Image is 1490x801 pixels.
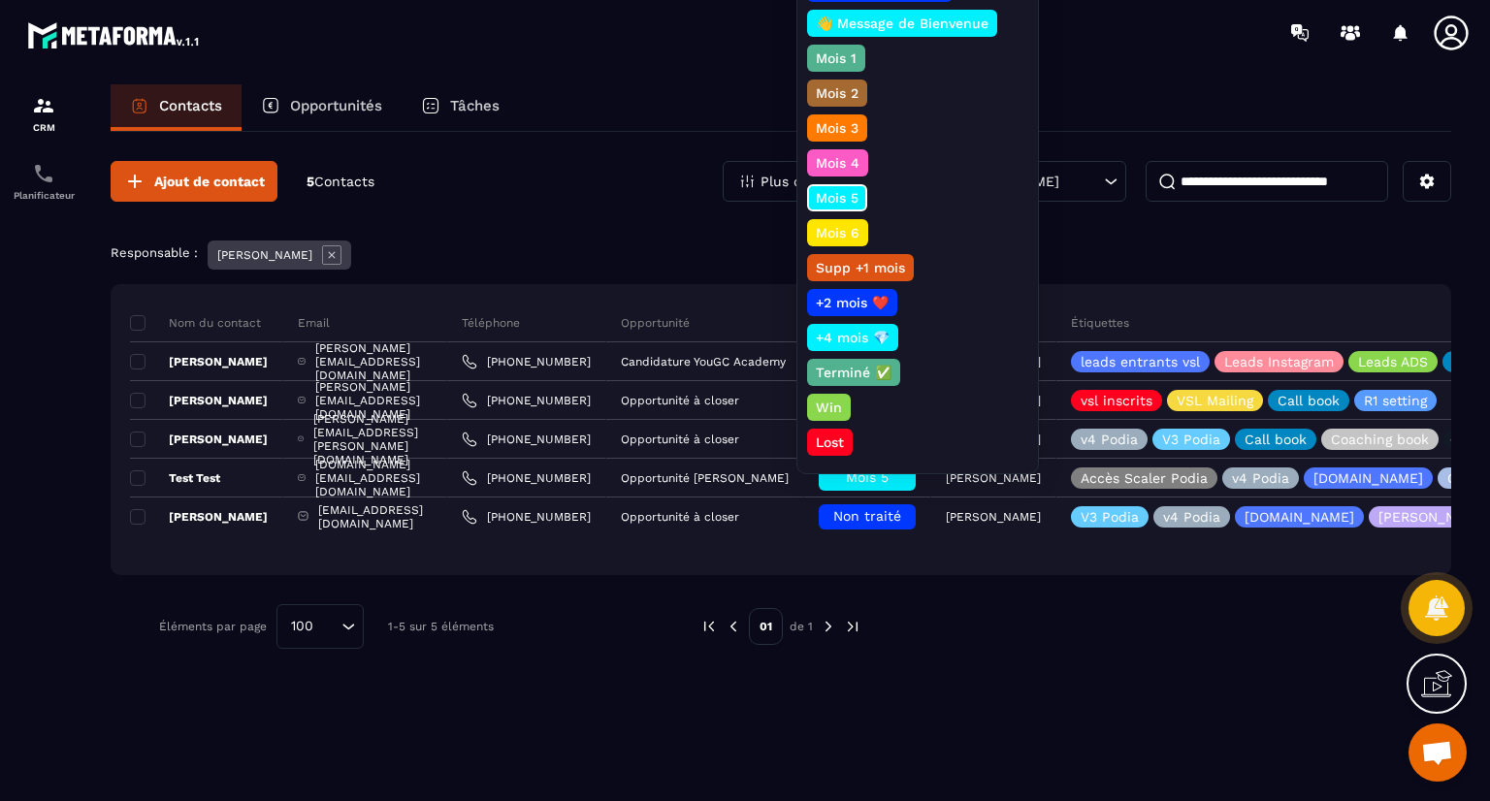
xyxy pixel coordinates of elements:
p: Leads Instagram [1224,355,1334,368]
p: Supp +1 mois [813,258,908,277]
p: v4 Podia [1232,471,1289,485]
p: Éléments par page [159,620,267,633]
p: Téléphone [462,315,520,331]
a: [PHONE_NUMBER] [462,354,591,369]
p: [PERSON_NAME] [217,248,312,262]
div: Search for option [276,604,364,649]
p: Mois 2 [813,83,861,103]
p: Étiquettes [1071,315,1129,331]
span: 100 [284,616,320,637]
p: [PERSON_NAME] [130,509,268,525]
a: [PHONE_NUMBER] [462,432,591,447]
p: Coaching book [1331,433,1429,446]
p: 01 [749,608,783,645]
button: Ajout de contact [111,161,277,202]
p: 👋 Message de Bienvenue [813,14,991,33]
p: +5 [1443,430,1469,450]
p: Win [813,398,845,417]
p: Mois 1 [813,48,859,68]
p: Opportunité à closer [621,433,739,446]
input: Search for option [320,616,337,637]
p: Opportunité [621,315,690,331]
a: [PHONE_NUMBER] [462,509,591,525]
a: Tâches [402,84,519,131]
p: CRM [5,122,82,133]
a: [PHONE_NUMBER] [462,393,591,408]
p: +2 mois ❤️ [813,293,891,312]
img: logo [27,17,202,52]
p: Test Test [130,470,220,486]
p: v4 Podia [1163,510,1220,524]
p: V3 Podia [1162,433,1220,446]
a: schedulerschedulerPlanificateur [5,147,82,215]
p: Call book [1245,433,1307,446]
p: [PERSON_NAME] [130,432,268,447]
p: 5 [307,173,374,191]
p: de 1 [790,619,813,634]
p: Mois 5 [813,188,861,208]
span: Non traité [833,508,901,524]
span: Mois 5 [846,469,889,485]
a: formationformationCRM [5,80,82,147]
p: [PERSON_NAME] [946,471,1041,485]
p: Nom du contact [130,315,261,331]
p: [PERSON_NAME] [946,510,1041,524]
p: Candidature YouGC Academy [621,355,786,368]
p: [PERSON_NAME] [130,354,268,369]
span: Ajout de contact [154,172,265,191]
img: next [820,618,837,635]
p: leads entrants vsl [1081,355,1200,368]
p: 1-5 sur 5 éléments [388,620,494,633]
p: Lost [813,433,847,452]
p: VSL Mailing [1177,394,1253,407]
p: Plus de filtre [761,175,847,188]
p: Email [298,315,330,331]
a: [PHONE_NUMBER] [462,470,591,486]
p: +4 mois 💎 [813,328,892,347]
p: Opportunité [PERSON_NAME] [621,471,789,485]
p: Opportunité à closer [621,510,739,524]
a: Opportunités [242,84,402,131]
img: prev [725,618,742,635]
p: Tâches [450,97,500,114]
p: R1 setting [1364,394,1427,407]
a: Contacts [111,84,242,131]
p: Planificateur [5,190,82,201]
p: Contacts [159,97,222,114]
p: Leads ADS [1358,355,1428,368]
p: vsl inscrits [1081,394,1152,407]
p: Mois 3 [813,118,861,138]
p: Mois 4 [813,153,862,173]
p: Accès Scaler Podia [1081,471,1208,485]
p: [DOMAIN_NAME] [1313,471,1423,485]
img: prev [700,618,718,635]
a: Ouvrir le chat [1409,723,1467,782]
p: Terminé ✅ [813,363,894,382]
p: Call book [1278,394,1340,407]
span: Contacts [314,174,374,189]
img: next [844,618,861,635]
p: Responsable : [111,245,198,260]
p: [PERSON_NAME] [130,393,268,408]
p: Opportunités [290,97,382,114]
p: v4 Podia [1081,433,1138,446]
p: [DOMAIN_NAME] [1245,510,1354,524]
p: V3 Podia [1081,510,1139,524]
img: formation [32,94,55,117]
p: Mois 6 [813,223,862,242]
p: Opportunité à closer [621,394,739,407]
img: scheduler [32,162,55,185]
